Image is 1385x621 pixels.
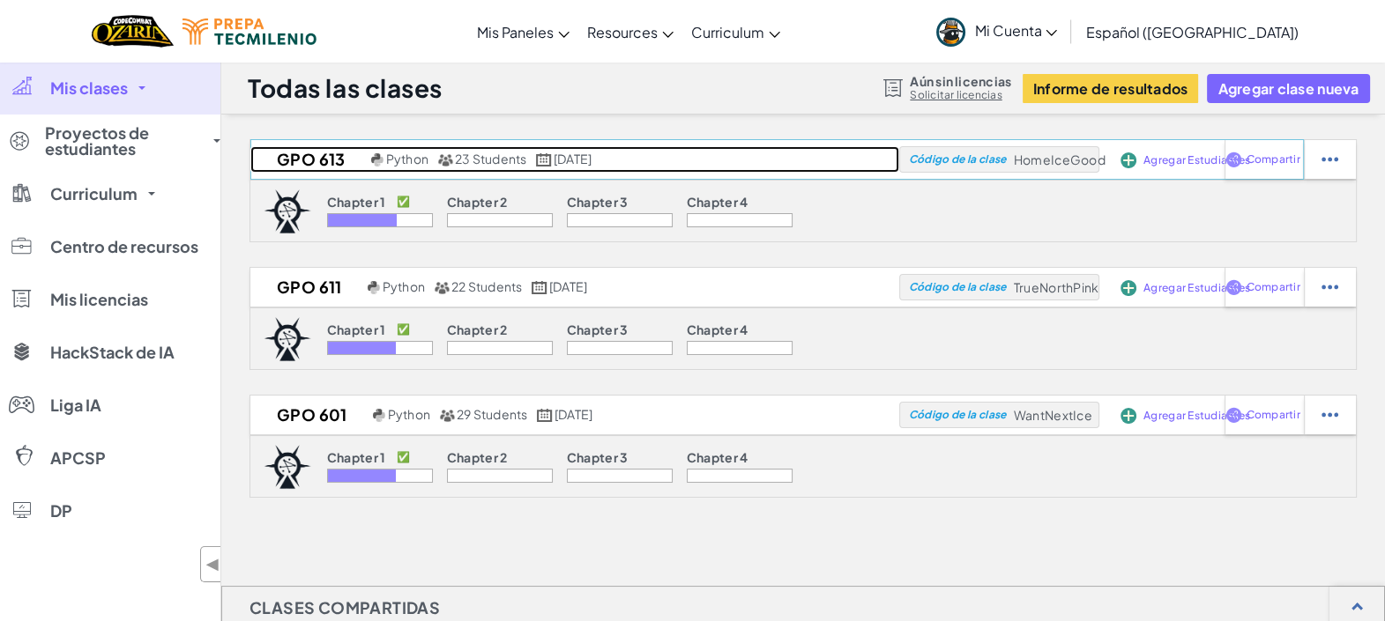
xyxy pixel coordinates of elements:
span: Agregar Estudiantes [1143,283,1250,293]
a: GPO 611 Python 22 Students [DATE] [250,274,899,300]
span: TrueNorthPink [1014,279,1098,295]
img: IconAddStudents.svg [1121,152,1136,168]
p: Chapter 2 [447,450,508,464]
img: python.png [373,409,386,422]
a: Ozaria by CodeCombat logo [92,13,174,49]
h2: GPO 601 [250,402,369,428]
img: MultipleUsers.png [437,153,453,166]
p: Chapter 2 [447,322,508,336]
h2: GPO 613 [250,146,367,173]
img: calendar.svg [536,153,552,166]
p: Chapter 4 [687,322,748,336]
span: [DATE] [555,406,592,422]
span: Curriculum [691,23,764,41]
img: Tecmilenio logo [182,18,316,45]
img: logo [264,189,311,233]
span: Código de la clase [909,154,1007,165]
button: Agregar clase nueva [1207,74,1369,103]
span: WantNextIce [1014,407,1092,423]
img: IconShare_Purple.svg [1225,279,1242,295]
span: Python [386,151,428,166]
span: [DATE] [554,151,592,166]
span: Mis Paneles [477,23,554,41]
img: calendar.svg [537,409,553,422]
img: python.png [368,281,381,294]
a: Mi Cuenta [927,4,1066,59]
img: IconShare_Purple.svg [1225,152,1242,167]
a: Mis Paneles [468,8,578,55]
img: IconAddStudents.svg [1121,280,1136,296]
p: Chapter 4 [687,450,748,464]
span: Compartir [1246,282,1299,292]
img: calendar.svg [532,281,547,294]
p: ✅ [397,322,410,336]
span: Agregar Estudiantes [1143,410,1250,421]
span: Resources [587,23,658,41]
img: IconStudentEllipsis.svg [1322,279,1338,295]
span: HomeIceGood [1014,152,1106,167]
span: Mis licencias [50,292,148,307]
img: IconStudentEllipsis.svg [1322,152,1338,167]
img: MultipleUsers.png [434,281,450,294]
img: logo [264,445,311,489]
p: Chapter 1 [327,322,386,336]
span: Mi Cuenta [974,21,1057,40]
h1: Todas las clases [248,71,443,105]
img: logo [264,317,311,361]
p: Chapter 3 [567,195,629,209]
p: Chapter 3 [567,450,629,464]
img: python.png [371,153,384,166]
span: Compartir [1246,154,1299,165]
img: IconShare_Purple.svg [1225,407,1242,423]
p: Chapter 1 [327,195,386,209]
span: 22 Students [451,278,523,294]
img: Home [92,13,174,49]
span: Python [388,406,430,422]
a: GPO 613 Python 23 Students [DATE] [250,146,899,173]
span: 23 Students [455,151,527,166]
img: avatar [936,18,965,47]
span: Código de la clase [909,282,1007,292]
img: IconStudentEllipsis.svg [1322,407,1338,423]
p: ✅ [397,195,410,209]
p: Chapter 3 [567,322,629,336]
span: Mis clases [50,80,128,96]
p: Chapter 1 [327,450,386,464]
span: [DATE] [549,278,587,294]
p: Chapter 2 [447,195,508,209]
span: ◀ [205,551,220,577]
p: ✅ [397,450,410,464]
span: Aún sin licencias [910,74,1011,88]
span: Curriculum [50,186,138,202]
a: Solicitar licencias [910,88,1011,102]
span: Agregar Estudiantes [1143,155,1250,166]
span: Proyectos de estudiantes [45,125,203,157]
span: 29 Students [457,406,528,422]
span: Compartir [1246,410,1299,420]
img: MultipleUsers.png [439,409,455,422]
span: HackStack de IA [50,344,175,360]
span: Centro de recursos [50,239,198,255]
a: Curriculum [682,8,789,55]
a: Resources [578,8,682,55]
span: Español ([GEOGRAPHIC_DATA]) [1085,23,1298,41]
h2: GPO 611 [250,274,363,300]
p: Chapter 4 [687,195,748,209]
span: Python [383,278,425,294]
span: Liga IA [50,397,101,413]
a: Español ([GEOGRAPHIC_DATA]) [1076,8,1307,55]
a: GPO 601 Python 29 Students [DATE] [250,402,899,428]
button: Informe de resultados [1023,74,1199,103]
span: Código de la clase [909,410,1007,420]
img: IconAddStudents.svg [1121,408,1136,424]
